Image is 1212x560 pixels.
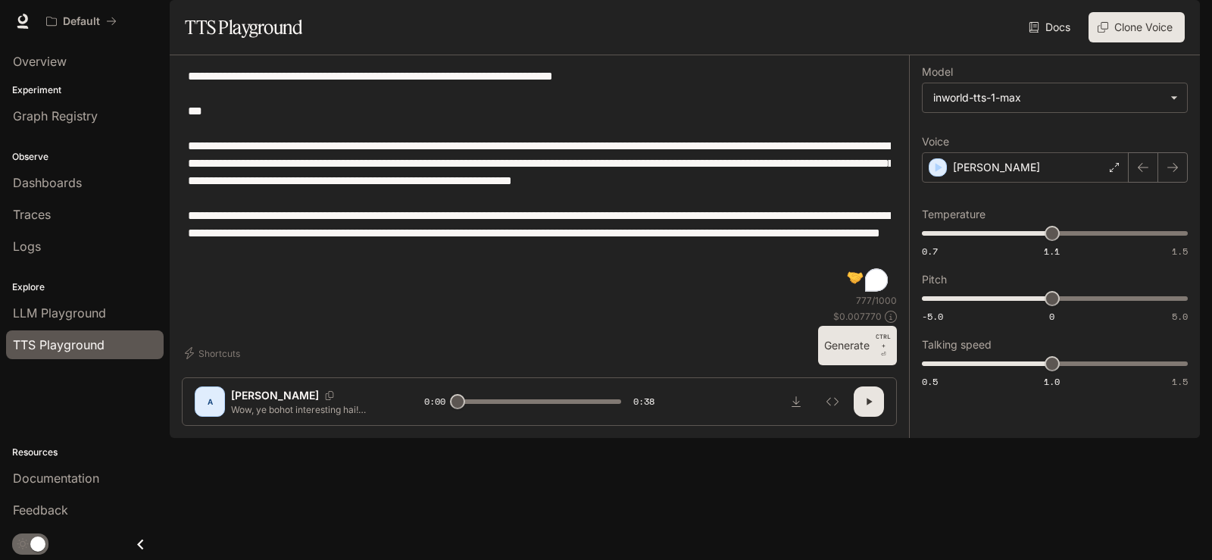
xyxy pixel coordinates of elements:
div: inworld-tts-1-max [923,83,1187,112]
p: Talking speed [922,339,992,350]
p: Voice [922,136,949,147]
p: CTRL + [876,332,891,350]
div: inworld-tts-1-max [933,90,1163,105]
span: 1.5 [1172,375,1188,388]
h1: TTS Playground [185,12,302,42]
button: Copy Voice ID [319,391,340,400]
button: GenerateCTRL +⏎ [818,326,897,365]
button: Shortcuts [182,341,246,365]
span: 0:00 [424,394,445,409]
div: A [198,389,222,414]
p: [PERSON_NAME] [231,388,319,403]
p: Wow, ye bohot interesting hai! Freelance T-shirt designs aur Etsy store ka idea kaafi creative la... [231,403,388,416]
span: 0.5 [922,375,938,388]
span: 5.0 [1172,310,1188,323]
p: [PERSON_NAME] [953,160,1040,175]
p: Model [922,67,953,77]
span: 1.0 [1044,375,1060,388]
p: Default [63,15,100,28]
textarea: To enrich screen reader interactions, please activate Accessibility in Grammarly extension settings [188,67,891,294]
span: 0.7 [922,245,938,258]
span: 1.1 [1044,245,1060,258]
a: Docs [1026,12,1076,42]
button: Download audio [781,386,811,417]
span: 1.5 [1172,245,1188,258]
span: 0 [1049,310,1054,323]
button: Clone Voice [1089,12,1185,42]
span: -5.0 [922,310,943,323]
span: 0:38 [633,394,654,409]
button: All workspaces [39,6,123,36]
p: ⏎ [876,332,891,359]
p: Pitch [922,274,947,285]
button: Inspect [817,386,848,417]
p: Temperature [922,209,986,220]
